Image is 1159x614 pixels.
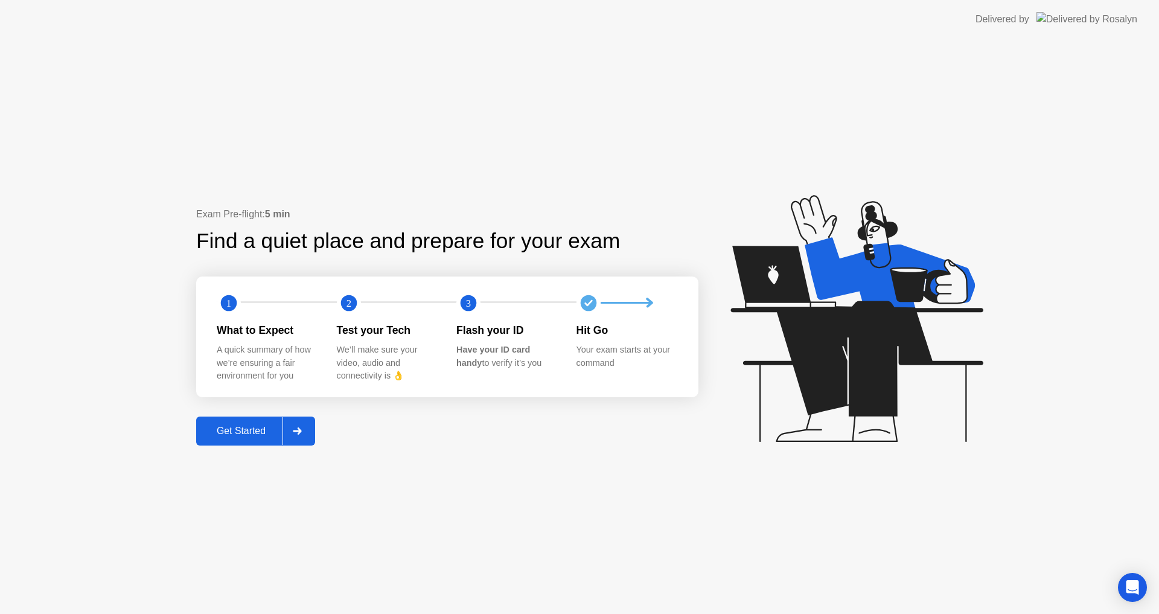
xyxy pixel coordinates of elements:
div: A quick summary of how we’re ensuring a fair environment for you [217,344,318,383]
div: What to Expect [217,322,318,338]
div: Your exam starts at your command [576,344,677,369]
div: to verify it’s you [456,344,557,369]
div: Find a quiet place and prepare for your exam [196,225,622,257]
text: 2 [346,297,351,309]
div: Hit Go [576,322,677,338]
div: Open Intercom Messenger [1118,573,1147,602]
div: Delivered by [975,12,1029,27]
text: 3 [466,297,471,309]
img: Delivered by Rosalyn [1036,12,1137,26]
b: Have your ID card handy [456,345,530,368]
div: Get Started [200,426,283,437]
button: Get Started [196,417,315,446]
div: We’ll make sure your video, audio and connectivity is 👌 [337,344,438,383]
div: Flash your ID [456,322,557,338]
b: 5 min [265,209,290,219]
div: Test your Tech [337,322,438,338]
text: 1 [226,297,231,309]
div: Exam Pre-flight: [196,207,698,222]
